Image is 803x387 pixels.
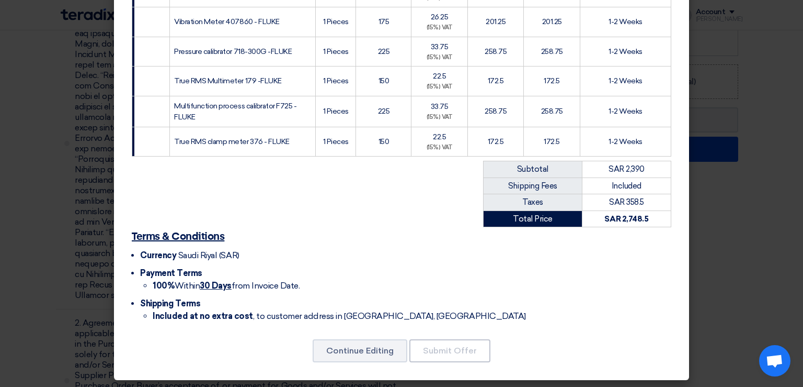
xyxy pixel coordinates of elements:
span: Shipping Terms [140,298,200,308]
span: 258.75 [485,47,507,56]
span: 201.25 [486,17,506,26]
strong: SAR 2,748.5 [604,214,648,224]
li: , to customer address in [GEOGRAPHIC_DATA], [GEOGRAPHIC_DATA] [153,310,671,323]
span: Included [612,181,641,191]
span: True RMS clamp meter 376 - FLUKE [174,137,290,146]
span: Pressure calibrator 718-300G -FLUKE [174,47,292,56]
span: Currency [140,250,176,260]
span: 258.75 [485,107,507,116]
div: (15%) VAT [416,24,463,32]
span: 201.25 [542,17,562,26]
span: 1 Pieces [323,17,349,26]
span: 150 [378,76,389,85]
span: Payment Terms [140,268,202,278]
td: Taxes [484,194,582,211]
span: 172.5 [544,137,560,146]
span: 258.75 [541,107,563,116]
div: (15%) VAT [416,83,463,92]
span: 26.25 [431,13,449,21]
span: 172.5 [544,76,560,85]
span: Vibration Meter 407860 - FLUKE [174,17,280,26]
td: Subtotal [484,161,582,178]
span: 225 [378,47,390,56]
span: 172.5 [488,137,504,146]
button: Continue Editing [313,339,407,362]
span: 22.5 [433,132,446,141]
span: 1-2 Weeks [609,17,643,26]
span: 1 Pieces [323,47,349,56]
td: SAR 2,390 [582,161,671,178]
span: 150 [378,137,389,146]
span: 172.5 [488,76,504,85]
u: 30 Days [200,281,232,291]
span: 1-2 Weeks [609,137,643,146]
a: Open chat [759,345,790,377]
span: 1 Pieces [323,76,349,85]
strong: Included at no extra cost [153,311,253,321]
span: 1 Pieces [323,137,349,146]
span: 1-2 Weeks [609,107,643,116]
u: Terms & Conditions [132,231,224,242]
span: 33.75 [431,42,449,51]
span: 33.75 [431,102,449,111]
span: Within from Invoice Date. [153,281,300,291]
span: 225 [378,107,390,116]
td: Total Price [484,211,582,227]
span: 175 [378,17,389,26]
span: 1-2 Weeks [609,47,643,56]
span: SAR 358.5 [609,197,644,207]
td: Shipping Fees [484,178,582,194]
span: 258.75 [541,47,563,56]
span: Saudi Riyal (SAR) [178,250,239,260]
span: 1 Pieces [323,107,349,116]
span: 22.5 [433,72,446,81]
div: (15%) VAT [416,143,463,152]
div: (15%) VAT [416,53,463,62]
span: True RMS Multimeter 179 -FLUKE [174,76,282,85]
button: Submit Offer [409,339,490,362]
span: 1-2 Weeks [609,76,643,85]
span: Multifunction process calibrator F725 -FLUKE [174,102,296,121]
div: (15%) VAT [416,113,463,122]
strong: 100% [153,281,175,291]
